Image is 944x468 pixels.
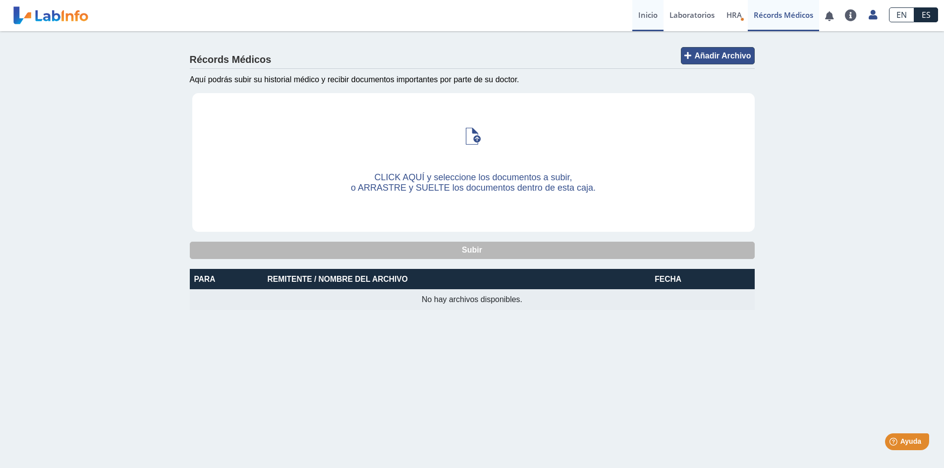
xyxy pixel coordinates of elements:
[374,172,572,182] span: CLICK AQUÍ y seleccione los documentos a subir,
[422,295,522,304] span: No hay archivos disponibles.
[263,269,625,289] th: Remitente / Nombre del Archivo
[726,10,742,20] span: HRA
[625,269,711,289] th: Fecha
[889,7,914,22] a: EN
[681,47,754,64] button: Añadir Archivo
[190,242,755,259] button: Subir
[914,7,938,22] a: ES
[190,269,263,289] th: Para
[351,183,596,193] span: o ARRASTRE y SUELTE los documentos dentro de esta caja.
[190,54,272,66] h4: Récords Médicos
[856,429,933,457] iframe: Help widget launcher
[694,52,751,60] span: Añadir Archivo
[190,75,519,84] span: Aquí podrás subir su historial médico y recibir documentos importantes por parte de su doctor.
